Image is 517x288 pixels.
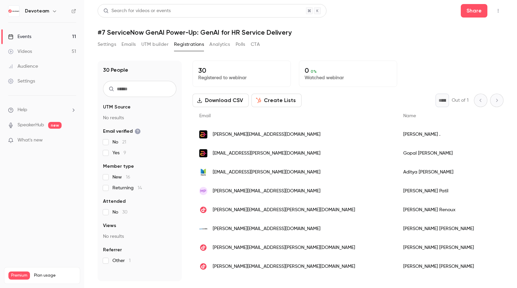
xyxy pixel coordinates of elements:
img: devoteam.com [199,244,207,252]
img: metlife.com [199,168,207,176]
div: [PERSON_NAME] Patil [397,182,517,200]
p: Registered to webinar [198,74,285,81]
span: [PERSON_NAME][EMAIL_ADDRESS][PERSON_NAME][DOMAIN_NAME] [213,263,355,270]
span: [PERSON_NAME][EMAIL_ADDRESS][DOMAIN_NAME] [213,188,320,195]
div: [PERSON_NAME] [PERSON_NAME] [397,257,517,276]
p: 30 [198,66,285,74]
span: Premium [8,271,30,280]
span: Yes [112,150,126,156]
p: No results [103,233,176,240]
span: No [112,209,128,216]
span: [PERSON_NAME][EMAIL_ADDRESS][DOMAIN_NAME] [213,225,320,232]
span: 0 % [311,69,317,74]
span: No [112,139,126,146]
p: No results [103,115,176,121]
span: [PERSON_NAME][EMAIL_ADDRESS][PERSON_NAME][DOMAIN_NAME] [213,206,355,214]
span: Help [18,106,27,114]
span: [EMAIL_ADDRESS][PERSON_NAME][DOMAIN_NAME] [213,150,320,157]
p: / ∞ [66,280,76,286]
button: Polls [236,39,245,50]
span: 14 [138,186,142,190]
span: 51 [66,281,69,285]
img: amdocs.com [199,149,207,157]
button: CTA [251,39,260,50]
h6: Devoteam [25,8,49,14]
button: Settings [98,39,116,50]
span: Email [199,114,211,118]
span: New [112,174,130,181]
span: Views [103,222,116,229]
div: [PERSON_NAME] . [397,125,517,144]
div: [PERSON_NAME] Renoux [397,200,517,219]
img: devoteam.com [199,206,207,214]
img: devoteam.com [199,262,207,270]
li: help-dropdown-opener [8,106,76,114]
button: UTM builder [141,39,169,50]
div: [PERSON_NAME] [PERSON_NAME] [397,238,517,257]
p: 0 [305,66,391,74]
img: Devoteam [8,6,19,17]
span: [PERSON_NAME][EMAIL_ADDRESS][DOMAIN_NAME] [213,131,320,138]
span: 30 [122,210,128,215]
section: facet-groups [103,104,176,264]
div: Settings [8,78,35,85]
button: Registrations [174,39,204,50]
span: Member type [103,163,134,170]
button: Share [461,4,487,18]
div: Aditya [PERSON_NAME] [397,163,517,182]
span: 9 [124,151,126,155]
a: SpeakerHub [18,122,44,129]
h1: #7 ServiceNow GenAI Power-Up: GenAI for HR Service Delivery [98,28,504,36]
p: Watched webinar [305,74,391,81]
span: [EMAIL_ADDRESS][PERSON_NAME][DOMAIN_NAME] [213,169,320,176]
span: 21 [122,140,126,145]
div: Gopal [PERSON_NAME] [397,144,517,163]
span: UTM Source [103,104,131,110]
div: Events [8,33,31,40]
span: new [48,122,62,129]
span: 1 [129,258,131,263]
p: Videos [8,280,21,286]
button: Create Lists [251,94,302,107]
img: algosystems-qatar.com [199,225,207,233]
span: [PERSON_NAME][EMAIL_ADDRESS][PERSON_NAME][DOMAIN_NAME] [213,244,355,251]
button: Emails [122,39,136,50]
span: Returning [112,185,142,191]
span: Referrer [103,247,122,253]
span: 16 [126,175,130,180]
div: Videos [8,48,32,55]
div: Search for videos or events [103,7,171,14]
span: What's new [18,137,43,144]
img: amdocs.com [199,130,207,138]
button: Download CSV [193,94,249,107]
span: Other [112,257,131,264]
div: [PERSON_NAME] [PERSON_NAME] [397,219,517,238]
span: MP [200,188,206,194]
span: Email verified [103,128,141,135]
span: Plan usage [34,273,76,278]
span: Attended [103,198,126,205]
iframe: Noticeable Trigger [68,137,76,143]
div: Audience [8,63,38,70]
button: Analytics [209,39,230,50]
span: Name [403,114,416,118]
p: Out of 1 [452,97,469,104]
h1: 30 People [103,66,128,74]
